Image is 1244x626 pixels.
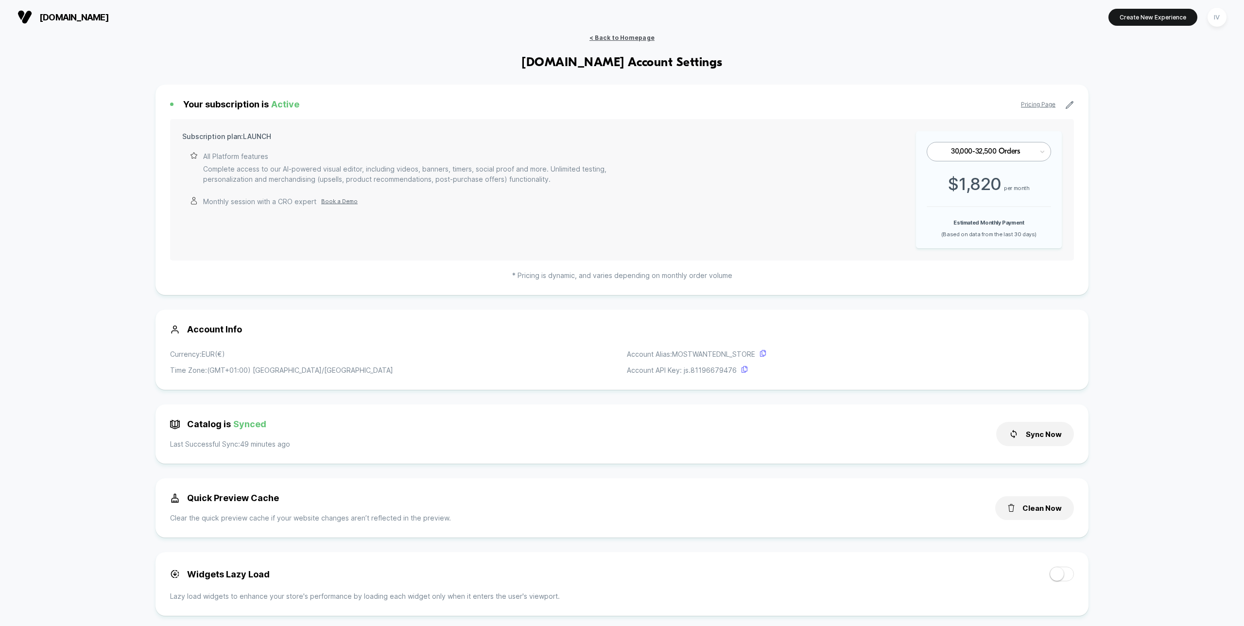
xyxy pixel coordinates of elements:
[233,419,266,429] span: Synced
[170,591,1074,601] p: Lazy load widgets to enhance your store's performance by loading each widget only when it enters ...
[1108,9,1197,26] button: Create New Experience
[1205,7,1229,27] button: IV
[1021,101,1055,108] a: Pricing Page
[17,10,32,24] img: Visually logo
[203,151,268,161] p: All Platform features
[183,99,299,109] span: Your subscription is
[203,164,617,184] p: Complete access to our AI-powered visual editor, including videos, banners, timers, social proof ...
[39,12,109,22] span: [DOMAIN_NAME]
[170,324,1074,334] span: Account Info
[170,569,270,579] span: Widgets Lazy Load
[521,56,722,70] h1: [DOMAIN_NAME] Account Settings
[271,99,299,109] span: Active
[627,365,766,375] p: Account API Key: js. 81196679476
[170,493,279,503] span: Quick Preview Cache
[953,219,1024,226] b: Estimated Monthly Payment
[170,270,1074,280] p: * Pricing is dynamic, and varies depending on monthly order volume
[170,439,290,449] p: Last Successful Sync: 49 minutes ago
[203,196,358,207] p: Monthly session with a CRO expert
[589,34,655,41] span: < Back to Homepage
[170,365,393,375] p: Time Zone: (GMT+01:00) [GEOGRAPHIC_DATA]/[GEOGRAPHIC_DATA]
[182,131,271,141] p: Subscription plan: LAUNCH
[170,349,393,359] p: Currency: EUR ( € )
[938,147,1033,156] div: 30,000-32,500 Orders
[941,231,1037,238] span: (Based on data from the last 30 days)
[321,197,358,206] a: Book a Demo
[1208,8,1227,27] div: IV
[995,496,1074,520] button: Clean Now
[948,174,1002,194] span: $ 1,820
[170,419,266,429] span: Catalog is
[627,349,766,359] p: Account Alias: MOSTWANTEDNL_STORE
[1004,185,1029,191] span: per month
[15,9,112,25] button: [DOMAIN_NAME]
[996,422,1074,446] button: Sync Now
[170,513,451,523] p: Clear the quick preview cache if your website changes aren’t reflected in the preview.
